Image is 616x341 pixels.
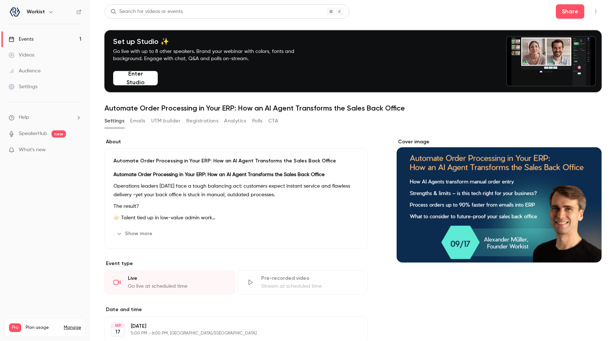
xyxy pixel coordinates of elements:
[9,67,41,75] div: Audience
[268,115,278,127] button: CTA
[113,48,311,62] p: Go live with up to 8 other speakers. Brand your webinar with colors, fonts and background. Engage...
[130,115,145,127] button: Emails
[9,36,34,43] div: Events
[19,130,47,138] a: SpeakerHub
[397,138,602,145] label: Cover image
[9,51,34,59] div: Videos
[19,146,46,154] span: What's new
[104,260,368,267] p: Event type
[115,328,120,336] p: 17
[111,8,183,15] div: Search for videos or events
[113,172,325,177] strong: Automate Order Processing in Your ERP: How an AI Agent Transforms the Sales Back Office
[9,83,37,90] div: Settings
[104,306,368,313] label: Date and time
[52,130,66,138] span: new
[151,115,180,127] button: UTM builder
[104,104,602,112] h1: Automate Order Processing in Your ERP: How an AI Agent Transforms the Sales Back Office
[113,228,157,239] button: Show more
[27,8,45,15] h6: Workist
[104,270,235,295] div: LiveGo live at scheduled time
[104,115,124,127] button: Settings
[9,6,21,18] img: Workist
[261,275,359,282] div: Pre-recorded video
[113,214,359,222] p: 👉🏻 Talent tied up in low-value admin work
[252,115,263,127] button: Polls
[9,114,81,121] li: help-dropdown-opener
[26,325,59,331] span: Plan usage
[128,283,226,290] div: Go live at scheduled time
[113,37,311,46] h4: Set up Studio ✨
[111,323,124,328] div: SEP
[113,182,359,199] p: Operations leaders [DATE] face a tough balancing act: customers expect instant service and flawle...
[104,138,368,145] label: About
[131,331,330,336] p: 5:00 PM - 6:00 PM, [GEOGRAPHIC_DATA]/[GEOGRAPHIC_DATA]
[128,275,226,282] div: Live
[397,138,602,263] section: Cover image
[113,202,359,211] p: The result?
[64,325,81,331] a: Manage
[19,114,29,121] span: Help
[73,147,81,153] iframe: Noticeable Trigger
[186,115,218,127] button: Registrations
[9,323,21,332] span: Pro
[556,4,584,19] button: Share
[238,270,368,295] div: Pre-recorded videoStream at scheduled time
[261,283,359,290] div: Stream at scheduled time
[131,323,330,330] p: [DATE]
[113,71,158,85] button: Enter Studio
[224,115,246,127] button: Analytics
[113,157,359,165] p: Automate Order Processing in Your ERP: How an AI Agent Transforms the Sales Back Office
